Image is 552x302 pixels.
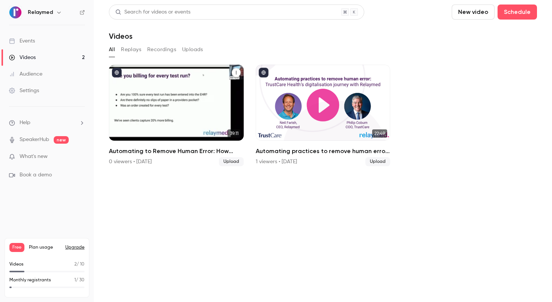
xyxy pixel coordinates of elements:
button: Uploads [182,44,203,56]
span: Plan usage [29,244,61,250]
div: Audience [9,70,42,78]
a: 22:49Automating practices to remove human error: TrustCare Health’s digitalization journey with R... [256,65,391,166]
span: new [54,136,69,144]
ul: Videos [109,65,537,166]
h2: Automating to Remove Human Error: How Connected Workflows Can Transform Your Practice [109,147,244,156]
div: Settings [9,87,39,94]
button: published [259,68,268,77]
span: Help [20,119,30,127]
div: Search for videos or events [115,8,190,16]
h1: Videos [109,32,133,41]
div: Videos [9,54,36,61]
li: Automating practices to remove human error: TrustCare Health’s digitalization journey with Relaymed [256,65,391,166]
img: Relaymed [9,6,21,18]
span: Book a demo [20,171,52,179]
h6: Relaymed [28,9,53,16]
button: Replays [121,44,141,56]
h2: Automating practices to remove human error: TrustCare Health’s digitalization journey with Relaymed [256,147,391,156]
section: Videos [109,5,537,297]
span: What's new [20,153,48,161]
span: 22:49 [372,129,387,138]
span: Free [9,243,24,252]
button: All [109,44,115,56]
div: Events [9,37,35,45]
iframe: Noticeable Trigger [76,153,85,160]
span: 39:11 [228,129,241,138]
button: Schedule [498,5,537,20]
span: Upload [365,157,390,166]
li: Automating to Remove Human Error: How Connected Workflows Can Transform Your Practice [109,65,244,166]
p: / 10 [74,261,84,268]
a: 39:11Automating to Remove Human Error: How Connected Workflows Can Transform Your Practice0 viewe... [109,65,244,166]
span: Upload [219,157,244,166]
span: 2 [74,262,77,267]
button: published [112,68,122,77]
button: Recordings [147,44,176,56]
button: New video [452,5,495,20]
a: SpeakerHub [20,136,49,144]
p: Videos [9,261,24,268]
li: help-dropdown-opener [9,119,85,127]
p: / 30 [74,277,84,284]
p: Monthly registrants [9,277,51,284]
span: 1 [74,278,76,282]
div: 1 viewers • [DATE] [256,158,297,165]
button: Upgrade [65,244,84,250]
div: 0 viewers • [DATE] [109,158,152,165]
